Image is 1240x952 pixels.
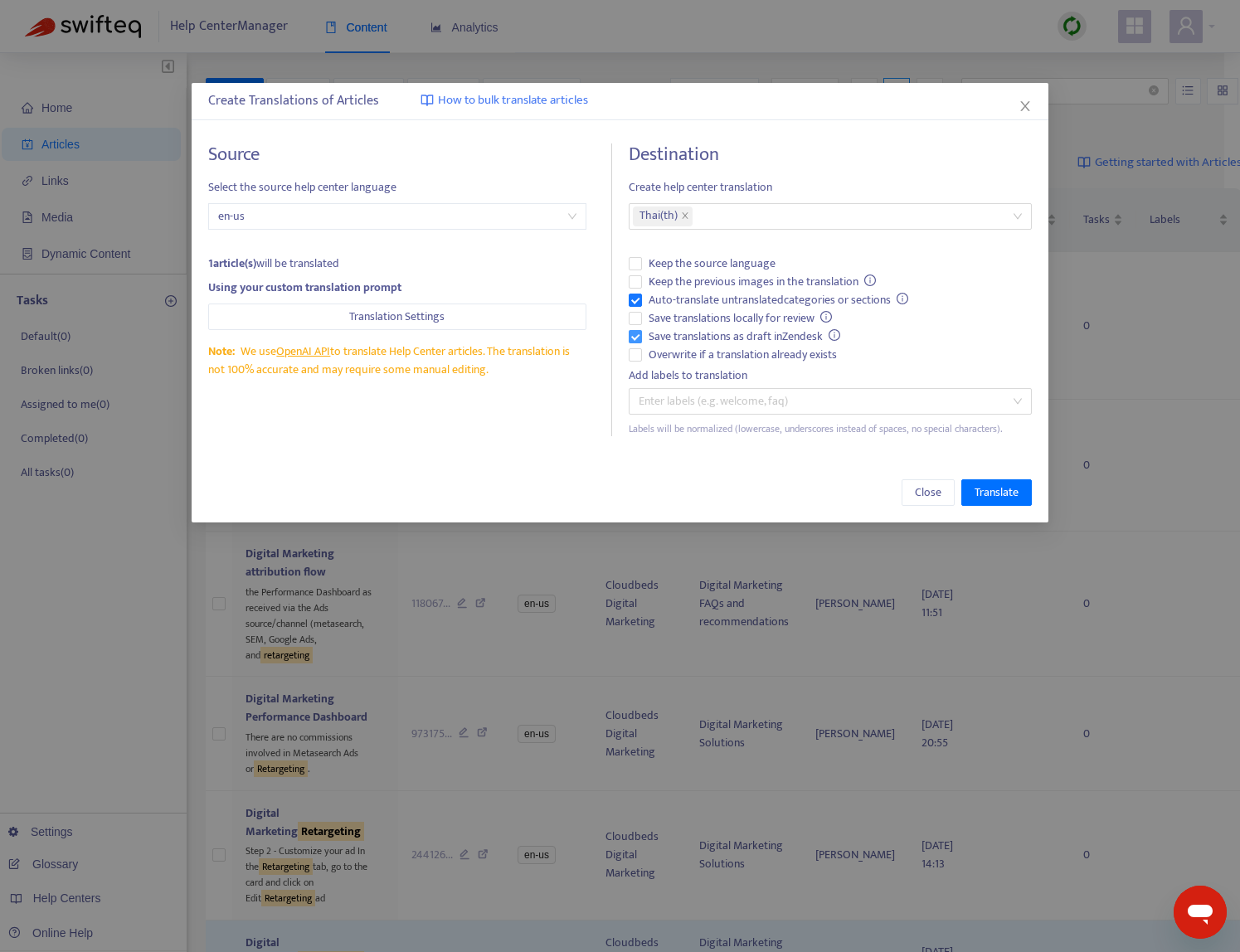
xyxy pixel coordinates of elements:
[208,91,1032,111] div: Create Translations of Articles
[629,367,1032,385] div: Add labels to translation
[642,346,844,364] span: Overwrite if a translation already exists
[438,91,588,110] span: How to bulk translate articles
[421,94,434,107] img: image-link
[208,178,586,197] span: Select the source help center language
[208,304,586,330] button: Translation Settings
[681,211,689,221] span: close
[1016,97,1034,115] button: Close
[208,143,586,166] h4: Source
[642,273,883,291] span: Keep the previous images in the translation
[975,483,1019,502] span: Translate
[642,328,848,346] span: Save translations as draft in Zendesk
[642,255,782,273] span: Keep the source language
[208,279,586,297] div: Using your custom translation prompt
[208,254,256,273] strong: 1 article(s)
[961,479,1032,506] button: Translate
[629,178,1032,197] span: Create help center translation
[1019,100,1032,113] span: close
[208,255,586,273] div: will be translated
[864,274,876,286] span: info-circle
[1174,886,1227,939] iframe: Button to launch messaging window
[915,483,941,502] span: Close
[820,311,832,323] span: info-circle
[276,342,330,361] a: OpenAI API
[218,204,576,229] span: en-us
[629,143,1032,166] h4: Destination
[902,479,955,506] button: Close
[829,329,840,341] span: info-circle
[639,206,678,226] span: Thai ( th )
[421,91,588,110] a: How to bulk translate articles
[642,291,916,309] span: Auto-translate untranslated categories or sections
[629,421,1032,437] div: Labels will be normalized (lowercase, underscores instead of spaces, no special characters).
[208,342,586,379] div: We use to translate Help Center articles. The translation is not 100% accurate and may require so...
[897,293,908,304] span: info-circle
[349,308,445,326] span: Translation Settings
[642,309,839,328] span: Save translations locally for review
[208,342,235,361] span: Note:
